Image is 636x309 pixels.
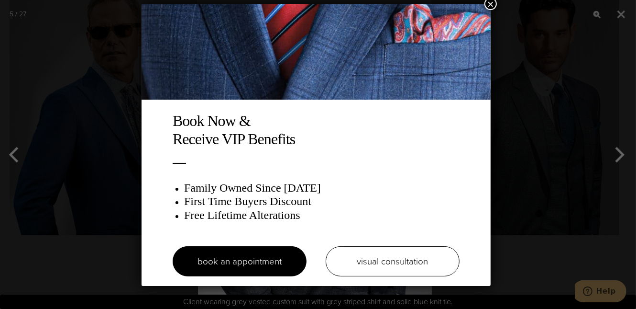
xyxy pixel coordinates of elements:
[184,195,460,208] h3: First Time Buyers Discount
[326,246,460,276] a: visual consultation
[173,112,460,149] h2: Book Now & Receive VIP Benefits
[22,7,41,15] span: Help
[184,208,460,222] h3: Free Lifetime Alterations
[184,181,460,195] h3: Family Owned Since [DATE]
[173,246,307,276] a: book an appointment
